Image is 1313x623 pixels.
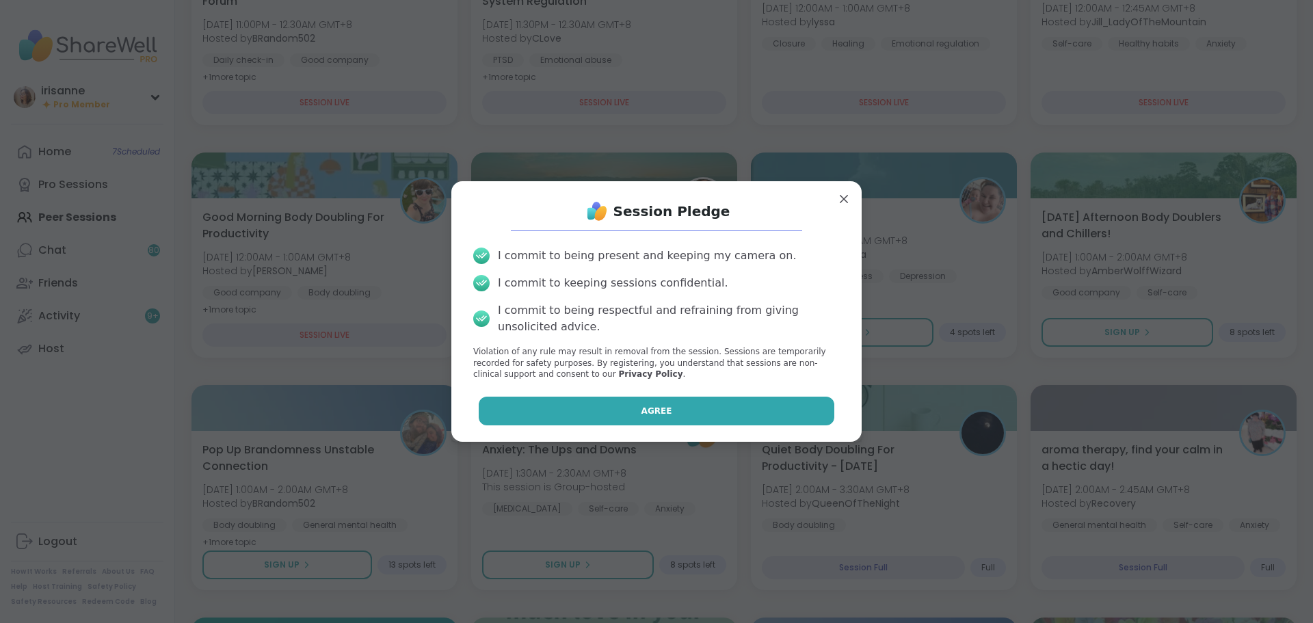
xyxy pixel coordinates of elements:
img: ShareWell Logo [583,198,611,225]
div: I commit to being respectful and refraining from giving unsolicited advice. [498,302,840,335]
p: Violation of any rule may result in removal from the session. Sessions are temporarily recorded f... [473,346,840,380]
a: Privacy Policy [618,369,682,379]
span: Agree [641,405,672,417]
div: I commit to being present and keeping my camera on. [498,248,796,264]
button: Agree [479,397,835,425]
div: I commit to keeping sessions confidential. [498,275,728,291]
h1: Session Pledge [613,202,730,221]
